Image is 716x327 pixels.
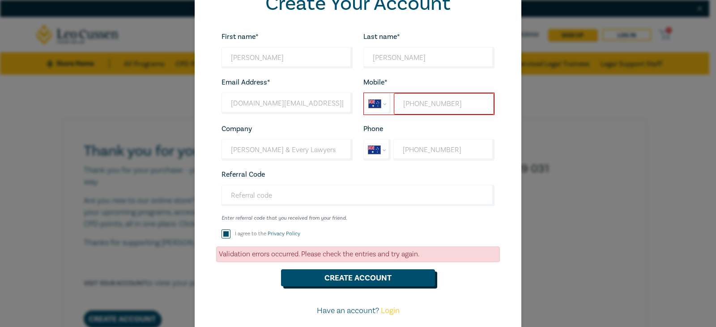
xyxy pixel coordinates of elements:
[222,170,265,178] label: Referral Code
[393,139,494,161] input: Enter phone number
[363,47,494,68] input: Last name*
[268,230,300,237] a: Privacy Policy
[222,125,252,133] label: Company
[363,33,400,41] label: Last name*
[222,215,494,221] small: Enter referral code that you received from your friend.
[216,305,500,317] p: Have an account?
[222,78,270,86] label: Email Address*
[235,230,300,238] label: I agree to the
[222,33,259,41] label: First name*
[222,93,353,114] input: Your email
[363,78,388,86] label: Mobile*
[222,139,353,161] input: Company
[281,269,435,286] button: Create Account
[222,185,494,206] input: Referral code
[381,306,400,316] a: Login
[222,47,353,68] input: First name*
[216,246,500,262] div: Validation errors occurred. Please check the entries and try again.
[363,125,383,133] label: Phone
[394,93,494,115] input: Enter Mobile number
